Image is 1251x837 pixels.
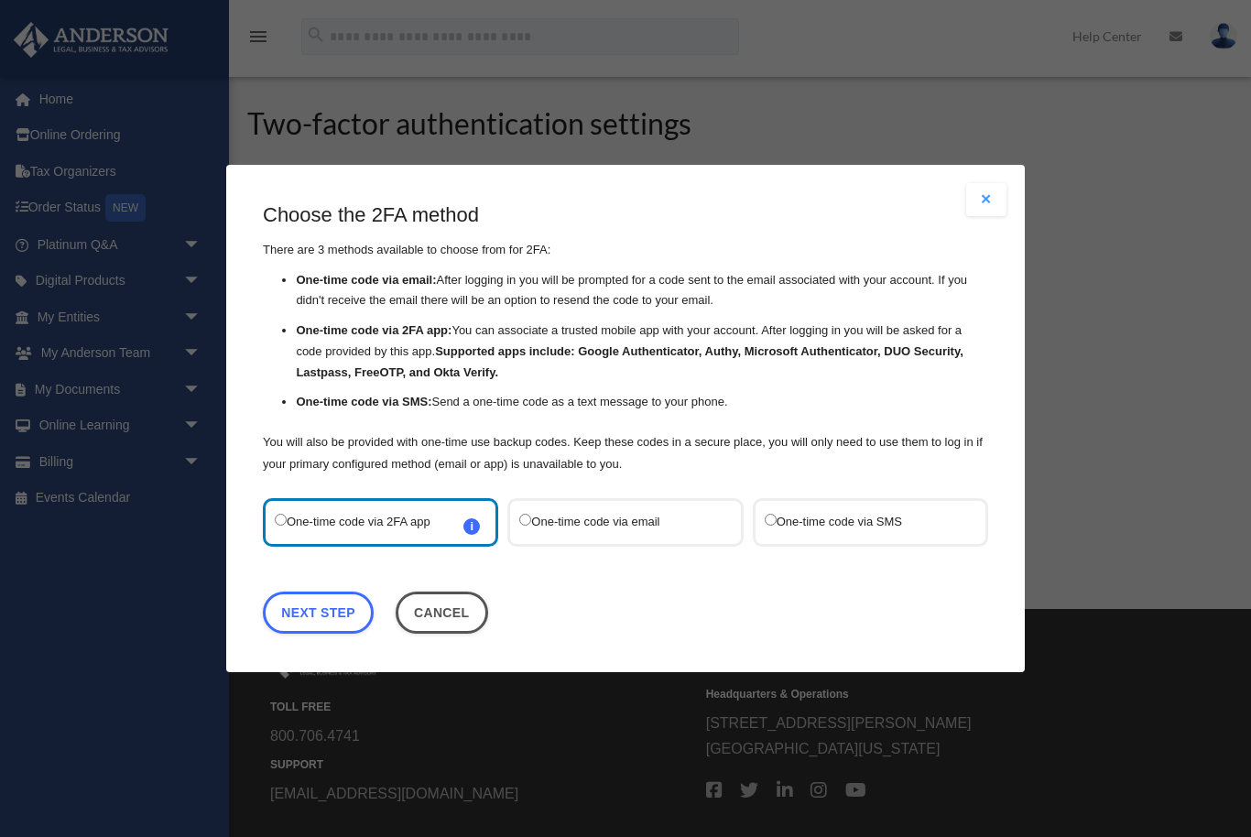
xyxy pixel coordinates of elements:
[765,510,958,535] label: One-time code via SMS
[396,592,488,634] button: Close this dialog window
[519,514,531,526] input: One-time code via email
[966,183,1006,216] button: Close modal
[263,592,374,634] a: Next Step
[463,518,480,535] span: i
[296,321,988,383] li: You can associate a trusted mobile app with your account. After logging in you will be asked for ...
[296,273,436,287] strong: One-time code via email:
[296,344,963,379] strong: Supported apps include: Google Authenticator, Authy, Microsoft Authenticator, DUO Security, Lastp...
[296,393,988,414] li: Send a one-time code as a text message to your phone.
[275,510,468,535] label: One-time code via 2FA app
[263,431,988,475] p: You will also be provided with one-time use backup codes. Keep these codes in a secure place, you...
[296,323,451,337] strong: One-time code via 2FA app:
[263,201,988,475] div: There are 3 methods available to choose from for 2FA:
[519,510,713,535] label: One-time code via email
[765,514,777,526] input: One-time code via SMS
[296,396,431,409] strong: One-time code via SMS:
[296,270,988,312] li: After logging in you will be prompted for a code sent to the email associated with your account. ...
[275,514,287,526] input: One-time code via 2FA appi
[263,201,988,230] h3: Choose the 2FA method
